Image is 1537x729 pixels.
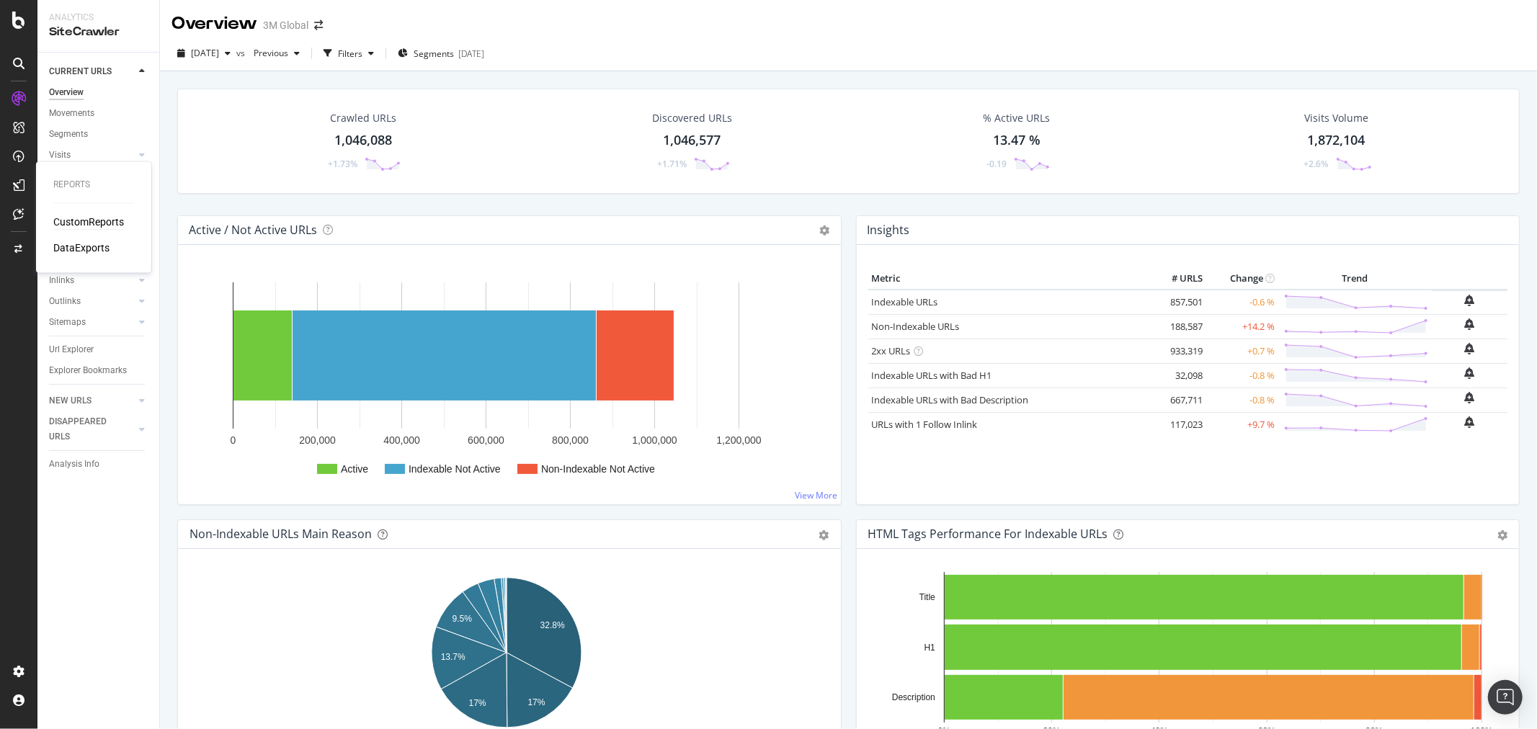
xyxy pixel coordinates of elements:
[190,268,823,493] svg: A chart.
[540,620,565,630] text: 32.8%
[1465,343,1475,354] div: bell-plus
[1149,412,1206,437] td: 117,023
[993,131,1041,150] div: 13.47 %
[1497,530,1507,540] div: gear
[53,241,110,256] a: DataExports
[1278,268,1432,290] th: Trend
[49,24,148,40] div: SiteCrawler
[1149,268,1206,290] th: # URLS
[1308,131,1366,150] div: 1,872,104
[1149,363,1206,388] td: 32,098
[820,225,830,236] i: Options
[53,215,124,230] a: CustomReports
[171,42,236,65] button: [DATE]
[49,294,135,309] a: Outlinks
[716,434,761,446] text: 1,200,000
[49,12,148,24] div: Analytics
[528,697,545,707] text: 17%
[872,344,911,357] a: 2xx URLs
[983,111,1050,125] div: % Active URLs
[248,42,306,65] button: Previous
[891,692,935,702] text: Description
[541,463,655,475] text: Non-Indexable Not Active
[341,463,368,475] text: Active
[49,363,149,378] a: Explorer Bookmarks
[49,273,135,288] a: Inlinks
[1206,314,1278,339] td: +14.2 %
[1149,290,1206,315] td: 857,501
[441,652,465,662] text: 13.7%
[49,414,122,444] div: DISAPPEARED URLS
[189,220,317,240] h4: Active / Not Active URLs
[49,64,135,79] a: CURRENT URLS
[872,320,960,333] a: Non-Indexable URLs
[49,106,149,121] a: Movements
[49,148,71,163] div: Visits
[190,527,372,541] div: Non-Indexable URLs Main Reason
[872,393,1029,406] a: Indexable URLs with Bad Description
[919,592,935,602] text: Title
[231,434,236,446] text: 0
[314,20,323,30] div: arrow-right-arrow-left
[414,48,454,60] span: Segments
[453,614,473,624] text: 9.5%
[49,393,135,408] a: NEW URLS
[49,294,81,309] div: Outlinks
[49,393,92,408] div: NEW URLS
[49,127,88,142] div: Segments
[49,414,135,444] a: DISAPPEARED URLS
[334,131,392,150] div: 1,046,088
[1465,295,1475,306] div: bell-plus
[49,64,112,79] div: CURRENT URLS
[819,530,829,540] div: gear
[1465,367,1475,379] div: bell-plus
[49,106,94,121] div: Movements
[632,434,677,446] text: 1,000,000
[868,527,1108,541] div: HTML Tags Performance for Indexable URLs
[1206,363,1278,388] td: -0.8 %
[338,48,362,60] div: Filters
[1149,388,1206,412] td: 667,711
[328,158,357,170] div: +1.73%
[49,342,94,357] div: Url Explorer
[872,418,978,431] a: URLs with 1 Follow Inlink
[392,42,490,65] button: Segments[DATE]
[171,12,257,36] div: Overview
[552,434,589,446] text: 800,000
[1465,416,1475,428] div: bell-plus
[1488,680,1523,715] div: Open Intercom Messenger
[49,315,86,330] div: Sitemaps
[1304,111,1368,125] div: Visits Volume
[263,18,308,32] div: 3M Global
[1465,318,1475,330] div: bell-plus
[1465,392,1475,403] div: bell-plus
[49,85,149,100] a: Overview
[53,179,134,191] div: Reports
[49,457,99,472] div: Analysis Info
[49,148,135,163] a: Visits
[409,463,501,475] text: Indexable Not Active
[872,369,992,382] a: Indexable URLs with Bad H1
[468,434,504,446] text: 600,000
[49,85,84,100] div: Overview
[652,111,732,125] div: Discovered URLs
[191,47,219,59] span: 2025 Aug. 31st
[1206,339,1278,363] td: +0.7 %
[1206,290,1278,315] td: -0.6 %
[663,131,721,150] div: 1,046,577
[1149,339,1206,363] td: 933,319
[1149,314,1206,339] td: 188,587
[1206,412,1278,437] td: +9.7 %
[49,363,127,378] div: Explorer Bookmarks
[330,111,396,125] div: Crawled URLs
[49,315,135,330] a: Sitemaps
[248,47,288,59] span: Previous
[236,47,248,59] span: vs
[868,220,910,240] h4: Insights
[1206,388,1278,412] td: -0.8 %
[49,127,149,142] a: Segments
[469,698,486,708] text: 17%
[1206,268,1278,290] th: Change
